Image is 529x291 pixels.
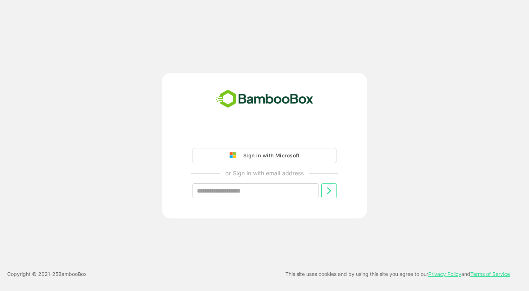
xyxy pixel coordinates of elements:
[470,271,510,277] a: Terms of Service
[7,270,87,278] p: Copyright © 2021- 25 BambooBox
[225,169,304,177] p: or Sign in with email address
[193,148,336,163] button: Sign in with Microsoft
[285,270,510,278] p: This site uses cookies and by using this site you agree to our and
[428,271,461,277] a: Privacy Policy
[230,152,240,159] img: google
[212,87,317,111] img: bamboobox
[240,151,299,160] div: Sign in with Microsoft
